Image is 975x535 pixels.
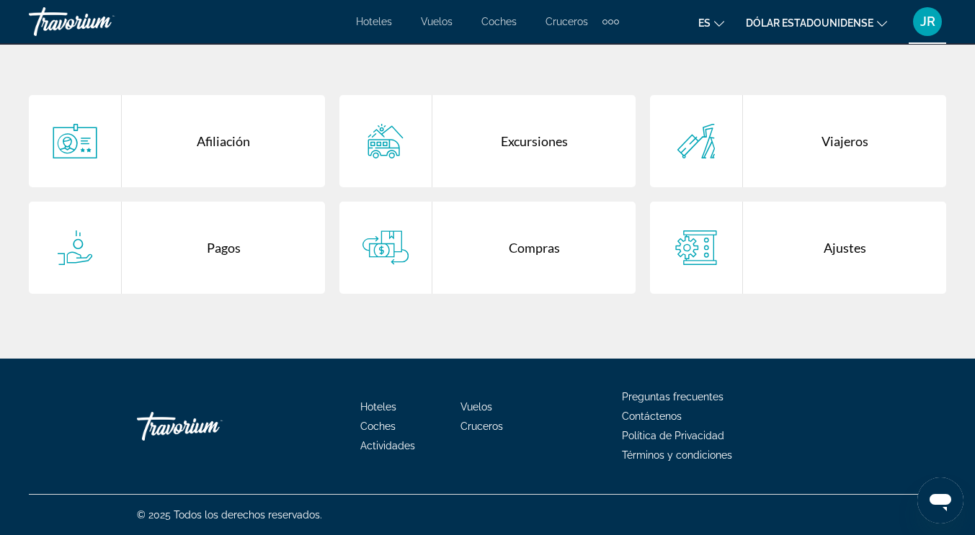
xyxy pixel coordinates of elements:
a: Ir a casa [137,405,281,448]
a: Actividades [360,440,415,451]
a: Hoteles [360,401,396,413]
div: Excursiones [432,95,636,187]
font: JR [920,14,935,29]
a: Afiliación [29,95,325,187]
a: Preguntas frecuentes [622,391,724,403]
div: Pagos [122,202,325,294]
a: Política de Privacidad [622,430,724,441]
div: Ajustes [743,202,946,294]
a: Coches [481,16,517,27]
font: © 2025 Todos los derechos reservados. [137,509,322,521]
a: Hoteles [356,16,392,27]
button: Cambiar idioma [698,12,724,33]
a: Términos y condiciones [622,449,732,461]
a: Vuelos [460,401,492,413]
div: Compras [432,202,636,294]
font: es [698,17,711,29]
a: Excursiones [339,95,636,187]
button: Cambiar moneda [746,12,887,33]
a: Vuelos [421,16,453,27]
a: Cruceros [460,421,503,432]
iframe: Botón para iniciar la ventana de mensajería [917,477,963,523]
font: Dólar estadounidense [746,17,873,29]
div: Afiliación [122,95,325,187]
a: Cruceros [546,16,588,27]
button: Menú de usuario [909,6,946,37]
a: Compras [339,202,636,294]
a: Coches [360,421,396,432]
a: Ajustes [650,202,946,294]
button: Elementos de navegación adicionales [602,10,619,33]
a: Contáctenos [622,410,682,422]
div: Viajeros [743,95,946,187]
a: Viajeros [650,95,946,187]
a: Travorium [29,3,173,40]
a: Pagos [29,202,325,294]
